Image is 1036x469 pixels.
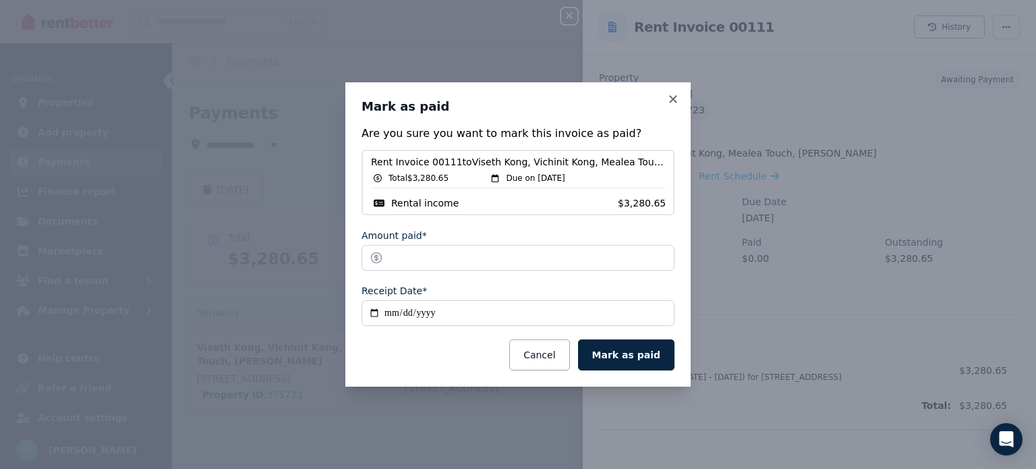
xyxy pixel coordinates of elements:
span: Total $3,280.65 [388,173,449,184]
span: Rental income [391,196,459,210]
span: Rent Invoice 00111 to Viseth Kong, Vichinit Kong, Mealea Touch, [PERSON_NAME] [371,155,665,169]
span: $3,280.65 [618,196,665,210]
span: Due on [DATE] [506,173,565,184]
p: Are you sure you want to mark this invoice as paid? [362,126,674,142]
button: Mark as paid [578,339,674,370]
div: Open Intercom Messenger [990,423,1023,456]
button: Cancel [509,339,569,370]
label: Receipt Date* [362,284,427,298]
label: Amount paid* [362,229,427,242]
h3: Mark as paid [362,99,674,115]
